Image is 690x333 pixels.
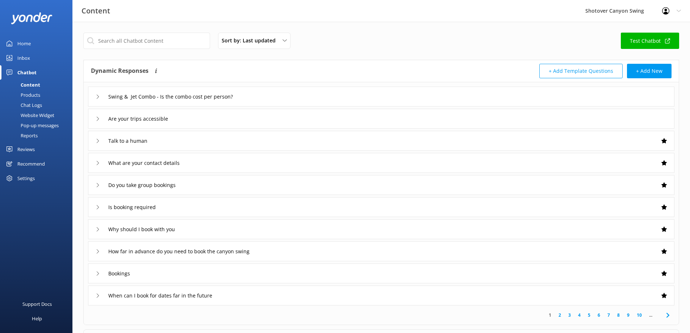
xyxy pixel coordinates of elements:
div: Reviews [17,142,35,157]
div: Chat Logs [4,100,42,110]
a: Chat Logs [4,100,72,110]
a: 8 [614,312,623,319]
div: Pop-up messages [4,120,59,130]
div: Help [32,311,42,326]
a: Test Chatbot [621,33,679,49]
a: Reports [4,130,72,141]
div: Inbox [17,51,30,65]
span: Sort by: Last updated [222,37,280,45]
div: Products [4,90,40,100]
a: Content [4,80,72,90]
button: + Add New [627,64,672,78]
div: Reports [4,130,38,141]
a: 10 [633,312,645,319]
div: Home [17,36,31,51]
a: 9 [623,312,633,319]
a: 2 [555,312,565,319]
button: + Add Template Questions [539,64,623,78]
h3: Content [81,5,110,17]
div: Website Widget [4,110,54,120]
img: yonder-white-logo.png [11,12,53,24]
div: Support Docs [22,297,52,311]
a: Website Widget [4,110,72,120]
input: Search all Chatbot Content [83,33,210,49]
div: Chatbot [17,65,37,80]
div: Settings [17,171,35,186]
a: 5 [584,312,594,319]
a: 3 [565,312,574,319]
div: Recommend [17,157,45,171]
a: 7 [604,312,614,319]
a: Pop-up messages [4,120,72,130]
a: 1 [545,312,555,319]
div: Content [4,80,40,90]
a: 6 [594,312,604,319]
h4: Dynamic Responses [91,64,149,78]
a: 4 [574,312,584,319]
span: ... [645,312,656,319]
a: Products [4,90,72,100]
